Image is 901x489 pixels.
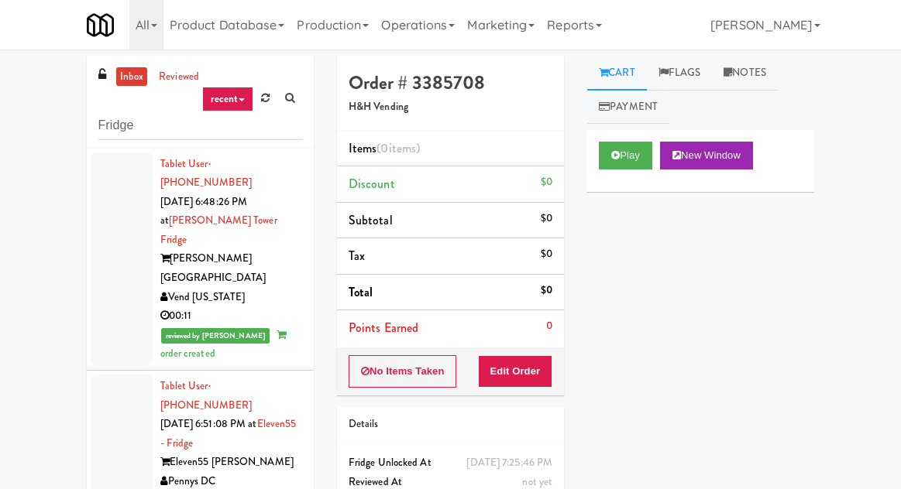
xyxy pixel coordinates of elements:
div: Eleven55 [PERSON_NAME] [160,453,302,472]
span: not yet [522,474,552,489]
a: Tablet User· [PHONE_NUMBER] [160,378,252,412]
span: · [PHONE_NUMBER] [160,378,252,412]
a: Notes [712,56,778,91]
div: [PERSON_NAME][GEOGRAPHIC_DATA] [160,249,302,287]
button: Play [599,142,652,169]
span: Tax [349,247,365,265]
span: Items [349,139,420,157]
span: [DATE] 6:48:26 PM at [160,194,248,228]
img: Micromart [87,12,114,39]
span: Discount [349,175,395,193]
a: Payment [587,90,669,125]
span: Subtotal [349,211,393,229]
a: Flags [647,56,713,91]
div: 0 [546,316,552,336]
span: (0 ) [377,139,420,157]
li: Tablet User· [PHONE_NUMBER][DATE] 6:48:26 PM at[PERSON_NAME] Tower Fridge[PERSON_NAME][GEOGRAPHIC... [87,149,314,371]
div: [DATE] 7:25:46 PM [466,453,552,473]
input: Search vision orders [98,111,302,140]
a: reviewed [155,67,203,87]
h5: H&H Vending [349,101,552,113]
a: [PERSON_NAME] Tower Fridge [160,213,277,247]
button: Edit Order [478,355,553,388]
span: Points Earned [349,319,418,337]
a: Cart [587,56,647,91]
a: Eleven55 - Fridge [160,416,297,450]
a: recent [202,87,253,111]
ng-pluralize: items [389,139,417,157]
div: $0 [541,209,552,228]
div: $0 [541,173,552,192]
div: $0 [541,281,552,300]
span: reviewed by [PERSON_NAME] [161,328,270,344]
span: [DATE] 6:51:08 PM at [160,416,257,431]
button: New Window [660,142,753,169]
a: inbox [116,67,148,87]
h4: Order # 3385708 [349,73,552,93]
div: $0 [541,244,552,264]
div: Details [349,415,552,434]
div: 00:11 [160,306,302,326]
span: Total [349,283,373,301]
a: Tablet User· [PHONE_NUMBER] [160,156,252,190]
div: Vend [US_STATE] [160,288,302,307]
div: Fridge Unlocked At [349,453,552,473]
button: No Items Taken [349,355,457,388]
